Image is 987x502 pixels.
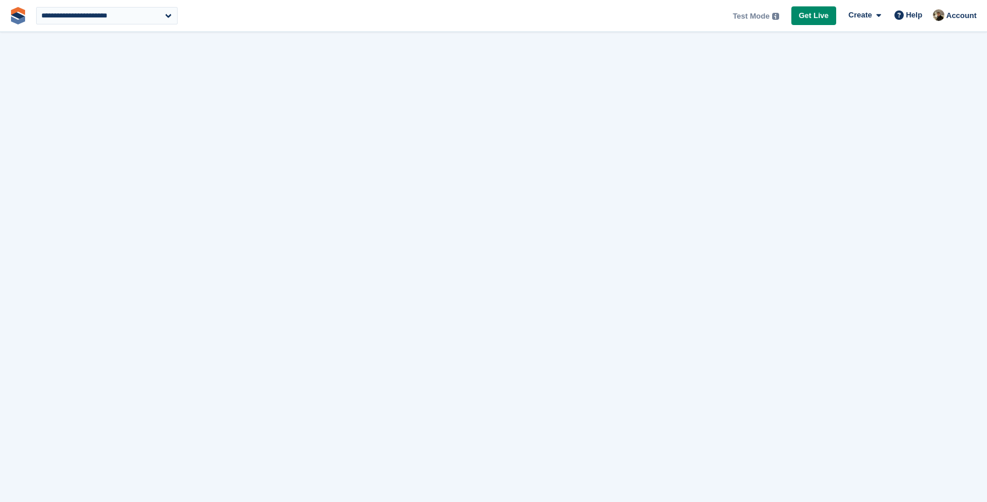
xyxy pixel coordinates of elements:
a: Get Live [791,6,836,26]
span: Get Live [799,10,829,22]
img: stora-icon-8386f47178a22dfd0bd8f6a31ec36ba5ce8667c1dd55bd0f319d3a0aa187defe.svg [9,7,27,24]
img: icon-info-grey-7440780725fd019a000dd9b08b2336e03edf1995a4989e88bcd33f0948082b44.svg [772,13,779,20]
span: Help [906,9,922,21]
img: Oliver Bruce [933,9,944,21]
span: Create [848,9,872,21]
span: Test Mode [733,10,769,22]
span: Account [946,10,977,22]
